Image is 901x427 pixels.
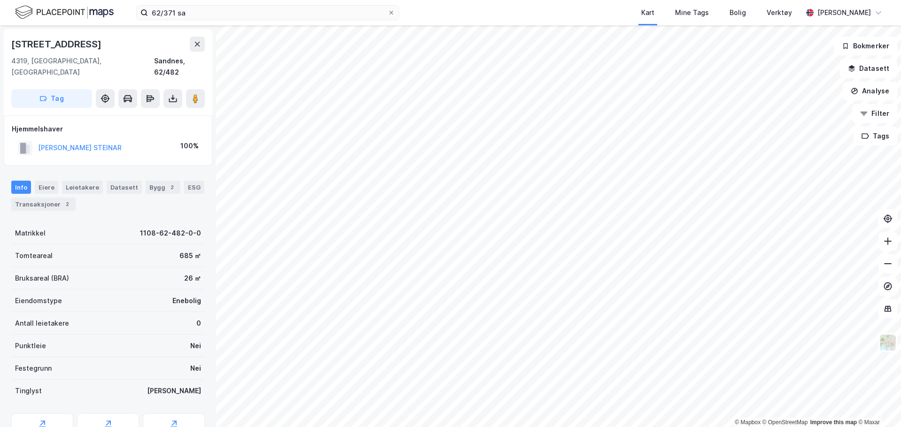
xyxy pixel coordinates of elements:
[147,385,201,396] div: [PERSON_NAME]
[180,140,199,152] div: 100%
[15,4,114,21] img: logo.f888ab2527a4732fd821a326f86c7f29.svg
[12,123,204,135] div: Hjemmelshaver
[196,318,201,329] div: 0
[854,382,901,427] div: Kontrollprogram for chat
[140,228,201,239] div: 1108-62-482-0-0
[190,340,201,351] div: Nei
[62,199,72,209] div: 2
[15,363,52,374] div: Festegrunn
[843,82,897,100] button: Analyse
[148,6,388,20] input: Søk på adresse, matrikkel, gårdeiere, leietakere eller personer
[840,59,897,78] button: Datasett
[854,127,897,145] button: Tags
[15,250,53,261] div: Tomteareal
[146,181,180,194] div: Bygg
[641,7,654,18] div: Kart
[15,273,69,284] div: Bruksareal (BRA)
[834,37,897,55] button: Bokmerker
[11,55,154,78] div: 4319, [GEOGRAPHIC_DATA], [GEOGRAPHIC_DATA]
[730,7,746,18] div: Bolig
[852,104,897,123] button: Filter
[179,250,201,261] div: 685 ㎡
[810,419,857,426] a: Improve this map
[172,295,201,306] div: Enebolig
[11,181,31,194] div: Info
[11,198,76,211] div: Transaksjoner
[154,55,205,78] div: Sandnes, 62/482
[15,385,42,396] div: Tinglyst
[184,273,201,284] div: 26 ㎡
[854,382,901,427] iframe: Chat Widget
[35,181,58,194] div: Eiere
[15,295,62,306] div: Eiendomstype
[190,363,201,374] div: Nei
[767,7,792,18] div: Verktøy
[11,89,92,108] button: Tag
[62,181,103,194] div: Leietakere
[879,334,897,351] img: Z
[817,7,871,18] div: [PERSON_NAME]
[167,183,177,192] div: 2
[762,419,808,426] a: OpenStreetMap
[15,318,69,329] div: Antall leietakere
[735,419,761,426] a: Mapbox
[184,181,204,194] div: ESG
[15,340,46,351] div: Punktleie
[15,228,46,239] div: Matrikkel
[675,7,709,18] div: Mine Tags
[107,181,142,194] div: Datasett
[11,37,103,52] div: [STREET_ADDRESS]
